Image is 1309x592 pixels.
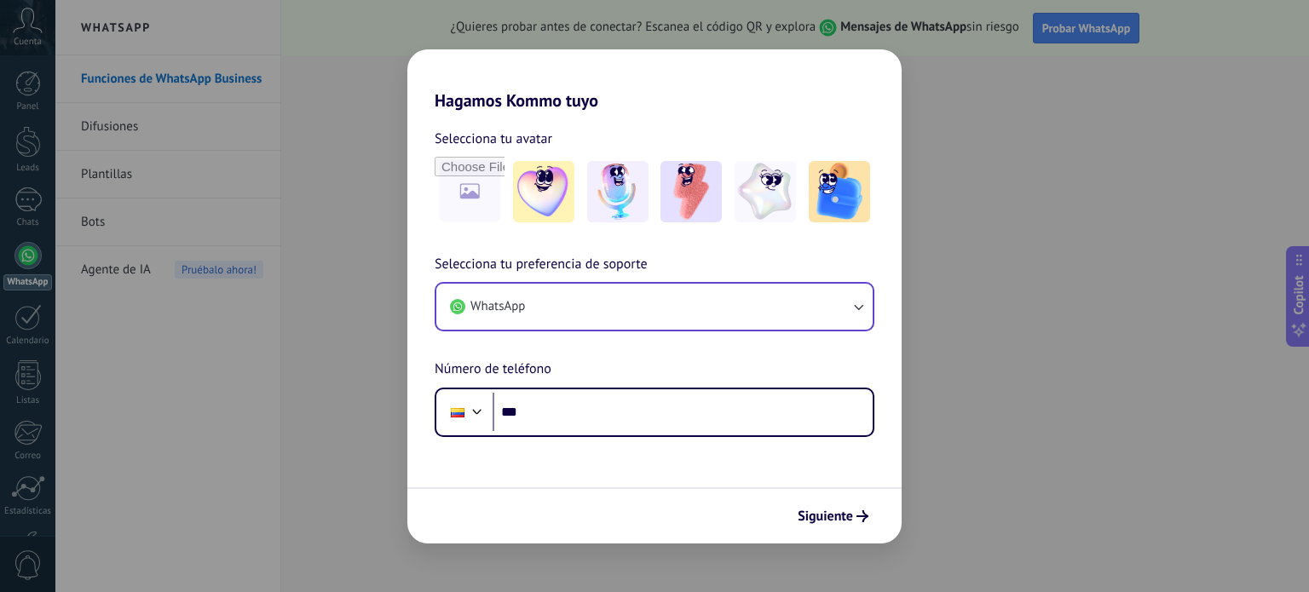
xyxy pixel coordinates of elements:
[435,128,552,150] span: Selecciona tu avatar
[407,49,902,111] h2: Hagamos Kommo tuyo
[470,298,525,315] span: WhatsApp
[798,510,853,522] span: Siguiente
[441,394,474,430] div: Colombia: + 57
[435,254,648,276] span: Selecciona tu preferencia de soporte
[513,161,574,222] img: -1.jpeg
[809,161,870,222] img: -5.jpeg
[735,161,796,222] img: -4.jpeg
[790,502,876,531] button: Siguiente
[660,161,722,222] img: -3.jpeg
[436,284,873,330] button: WhatsApp
[435,359,551,381] span: Número de teléfono
[587,161,649,222] img: -2.jpeg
